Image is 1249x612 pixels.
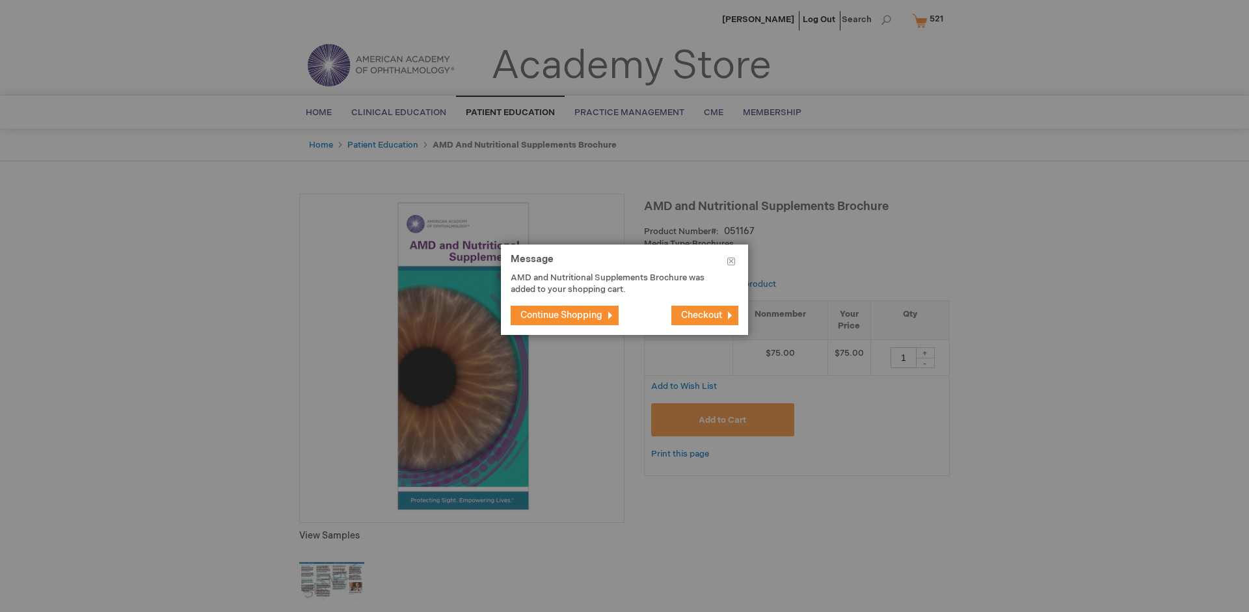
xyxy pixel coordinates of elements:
[671,306,738,325] button: Checkout
[511,254,738,272] h1: Message
[520,310,602,321] span: Continue Shopping
[681,310,722,321] span: Checkout
[511,272,719,296] p: AMD and Nutritional Supplements Brochure was added to your shopping cart.
[511,306,619,325] button: Continue Shopping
